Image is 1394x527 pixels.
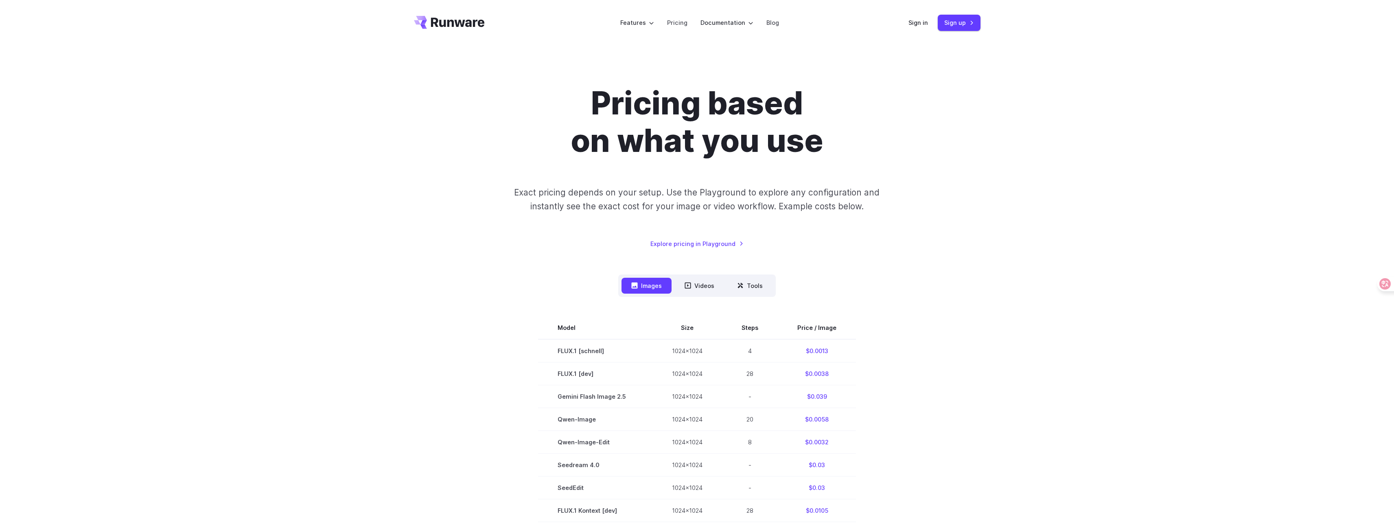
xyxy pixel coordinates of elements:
[766,18,779,27] a: Blog
[558,392,633,401] span: Gemini Flash Image 2.5
[538,316,652,339] th: Model
[620,18,654,27] label: Features
[722,339,778,362] td: 4
[722,385,778,408] td: -
[667,18,687,27] a: Pricing
[727,278,772,294] button: Tools
[722,476,778,499] td: -
[652,316,722,339] th: Size
[650,239,744,248] a: Explore pricing in Playground
[778,431,856,454] td: $0.0032
[652,408,722,431] td: 1024x1024
[471,85,924,160] h1: Pricing based on what you use
[538,339,652,362] td: FLUX.1 [schnell]
[652,499,722,522] td: 1024x1024
[722,362,778,385] td: 28
[499,186,895,213] p: Exact pricing depends on your setup. Use the Playground to explore any configuration and instantl...
[538,431,652,454] td: Qwen-Image-Edit
[652,431,722,454] td: 1024x1024
[722,499,778,522] td: 28
[652,362,722,385] td: 1024x1024
[778,385,856,408] td: $0.039
[538,362,652,385] td: FLUX.1 [dev]
[778,408,856,431] td: $0.0058
[778,499,856,522] td: $0.0105
[722,408,778,431] td: 20
[778,476,856,499] td: $0.03
[700,18,753,27] label: Documentation
[722,316,778,339] th: Steps
[938,15,980,31] a: Sign up
[652,385,722,408] td: 1024x1024
[778,316,856,339] th: Price / Image
[722,431,778,454] td: 8
[652,339,722,362] td: 1024x1024
[778,362,856,385] td: $0.0038
[778,339,856,362] td: $0.0013
[538,408,652,431] td: Qwen-Image
[538,499,652,522] td: FLUX.1 Kontext [dev]
[908,18,928,27] a: Sign in
[414,16,485,29] a: Go to /
[675,278,724,294] button: Videos
[538,454,652,476] td: Seedream 4.0
[778,454,856,476] td: $0.03
[652,476,722,499] td: 1024x1024
[622,278,672,294] button: Images
[538,476,652,499] td: SeedEdit
[652,454,722,476] td: 1024x1024
[722,454,778,476] td: -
